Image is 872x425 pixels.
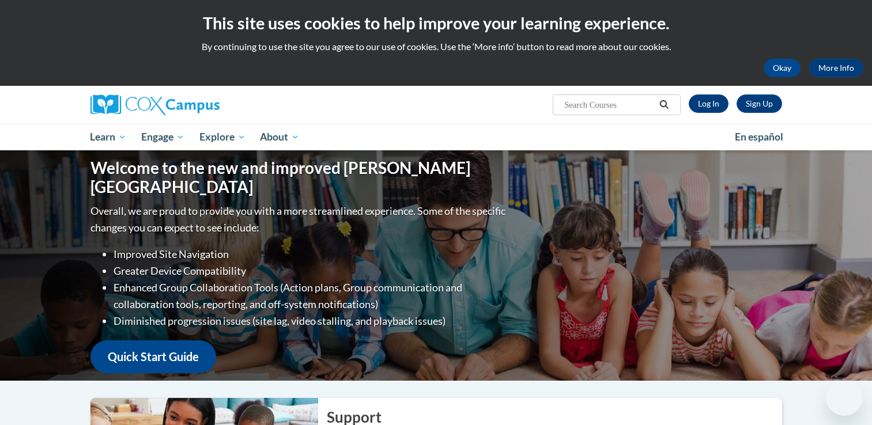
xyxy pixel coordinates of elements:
iframe: Button to launch messaging window [826,379,863,416]
span: En español [735,131,783,143]
li: Improved Site Navigation [114,246,508,263]
button: Okay [764,59,801,77]
div: Main menu [73,124,799,150]
a: About [252,124,307,150]
p: Overall, we are proud to provide you with a more streamlined experience. Some of the specific cha... [90,203,508,236]
p: By continuing to use the site you agree to our use of cookies. Use the ‘More info’ button to read... [9,40,863,53]
a: Register [737,94,782,113]
a: Quick Start Guide [90,340,216,373]
button: Search [655,98,673,112]
a: En español [727,125,791,149]
h2: This site uses cookies to help improve your learning experience. [9,12,863,35]
h1: Welcome to the new and improved [PERSON_NAME][GEOGRAPHIC_DATA] [90,158,508,197]
a: Engage [134,124,192,150]
a: Cox Campus [90,94,309,115]
li: Diminished progression issues (site lag, video stalling, and playback issues) [114,313,508,329]
a: Explore [192,124,253,150]
span: About [260,130,299,144]
a: Log In [689,94,728,113]
a: More Info [809,59,863,77]
span: Explore [199,130,246,144]
span: Engage [141,130,184,144]
li: Enhanced Group Collaboration Tools (Action plans, Group communication and collaboration tools, re... [114,279,508,313]
a: Learn [83,124,134,150]
input: Search Courses [563,98,655,112]
img: Cox Campus [90,94,220,115]
span: Learn [90,130,126,144]
li: Greater Device Compatibility [114,263,508,279]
